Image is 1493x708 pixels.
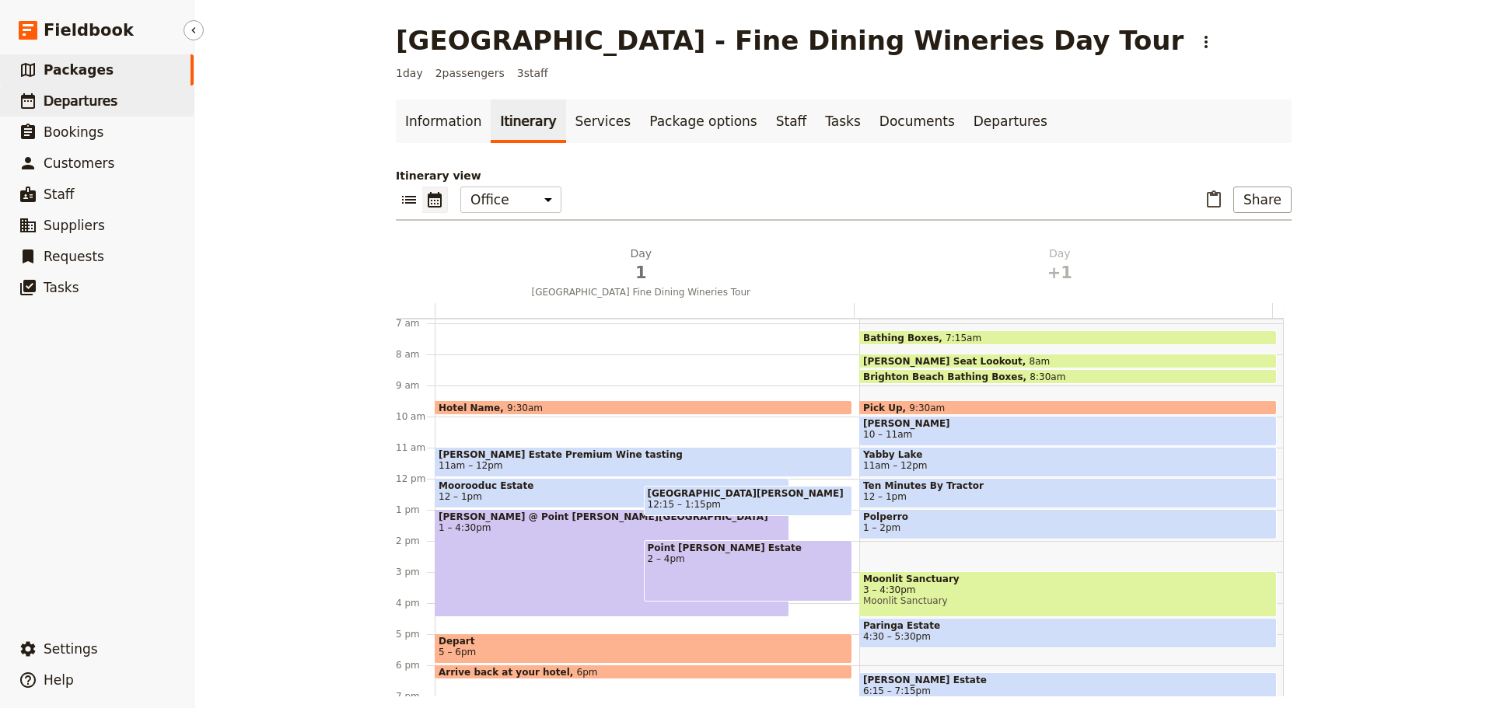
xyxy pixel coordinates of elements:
[648,488,849,499] span: [GEOGRAPHIC_DATA][PERSON_NAME]
[439,460,503,471] span: 11am – 12pm
[859,509,1277,539] div: Polperro1 – 2pm
[863,522,900,533] span: 1 – 2pm
[439,403,507,413] span: Hotel Name
[396,168,1292,183] p: Itinerary view
[435,509,789,617] div: [PERSON_NAME] @ Point [PERSON_NAME][GEOGRAPHIC_DATA]1 – 4:30pm
[859,330,1277,345] div: Bathing Boxes7:15am
[863,460,928,471] span: 11am – 12pm
[441,246,841,284] h2: Day
[644,540,853,602] div: Point [PERSON_NAME] Estate2 – 4pm
[396,441,435,454] div: 11 am
[435,65,505,81] span: 2 passengers
[44,249,104,264] span: Requests
[44,155,114,171] span: Customers
[439,491,482,502] span: 12 – 1pm
[566,99,641,143] a: Services
[435,664,852,679] div: Arrive back at your hotel6pm
[441,261,841,284] span: 1
[435,246,854,303] button: Day1[GEOGRAPHIC_DATA] Fine Dining Wineries Tour
[859,478,1277,508] div: Ten Minutes By Tractor12 – 1pm
[44,124,103,140] span: Bookings
[860,246,1260,284] h2: Day
[854,246,1273,291] button: Day+1
[1233,187,1292,213] button: Share
[396,535,435,547] div: 2 pm
[640,99,766,143] a: Package options
[44,62,114,78] span: Packages
[1030,371,1065,382] span: 8:30am
[396,187,422,213] button: List view
[435,633,852,664] div: Depart5 – 6pm
[863,631,931,642] span: 4:30 – 5:30pm
[435,286,848,298] span: [GEOGRAPHIC_DATA] Fine Dining Wineries Tour
[44,218,105,233] span: Suppliers
[863,356,1030,366] span: [PERSON_NAME] Seat Lookout
[439,636,848,647] span: Depart
[396,379,435,392] div: 9 am
[767,99,816,143] a: Staff
[816,99,870,143] a: Tasks
[396,504,435,516] div: 1 pm
[863,403,909,413] span: Pick Up
[396,65,423,81] span: 1 day
[863,595,1273,606] span: Moonlit Sanctuary
[964,99,1057,143] a: Departures
[396,628,435,640] div: 5 pm
[863,449,1273,460] span: Yabby Lake
[859,618,1277,648] div: Paringa Estate4:30 – 5:30pm
[44,93,117,109] span: Departures
[44,187,75,202] span: Staff
[435,447,852,477] div: [PERSON_NAME] Estate Premium Wine tasting11am – 12pm
[863,675,1273,685] span: [PERSON_NAME] Estate
[396,348,435,361] div: 8 am
[44,672,74,688] span: Help
[859,369,1277,384] div: Brighton Beach Bathing Boxes8:30am
[396,566,435,578] div: 3 pm
[863,333,946,343] span: Bathing Boxes
[396,473,435,485] div: 12 pm
[439,480,785,491] span: Moorooduc Estate
[860,261,1260,284] span: +1
[396,25,1184,56] h1: [GEOGRAPHIC_DATA] - Fine Dining Wineries Day Tour
[1030,356,1051,366] span: 8am
[396,690,435,703] div: 7 pm
[859,400,1277,415] div: Pick Up9:30am
[863,620,1273,631] span: Paringa Estate
[435,400,852,415] div: Hotel Name9:30am
[648,499,721,510] span: 12:15 – 1:15pm
[517,65,548,81] span: 3 staff
[396,410,435,423] div: 10 am
[863,511,1273,522] span: Polperro
[439,511,785,522] span: [PERSON_NAME] @ Point [PERSON_NAME][GEOGRAPHIC_DATA]
[507,403,543,413] span: 9:30am
[44,19,134,42] span: Fieldbook
[870,99,964,143] a: Documents
[859,354,1277,368] div: [PERSON_NAME] Seat Lookout8am
[396,99,491,143] a: Information
[863,491,907,502] span: 12 – 1pm
[644,486,853,516] div: [GEOGRAPHIC_DATA][PERSON_NAME]12:15 – 1:15pm
[396,597,435,609] div: 4 pm
[859,571,1277,617] div: Moonlit Sanctuary3 – 4:30pmMoonlit Sanctuary
[439,647,476,657] span: 5 – 6pm
[863,574,1273,584] span: Moonlit Sanctuary
[859,416,1277,446] div: [PERSON_NAME]10 – 11am
[648,553,849,564] span: 2 – 4pm
[184,20,204,40] button: Hide menu
[863,418,1273,429] span: [PERSON_NAME]
[863,685,931,696] span: 6:15 – 7:15pm
[863,480,1273,491] span: Ten Minutes By Tractor
[44,280,79,295] span: Tasks
[439,522,785,533] span: 1 – 4:30pm
[863,371,1030,382] span: Brighton Beach Bathing Boxes
[1193,29,1219,55] button: Actions
[648,542,849,553] span: Point [PERSON_NAME] Estate
[946,333,981,343] span: 7:15am
[396,659,435,671] div: 6 pm
[435,478,789,508] div: Moorooduc Estate12 – 1pm
[859,672,1277,703] div: [PERSON_NAME] Estate6:15 – 7:15pm
[577,667,598,677] span: 6pm
[1201,187,1227,213] button: Paste itinerary item
[396,317,435,330] div: 7 am
[44,641,98,657] span: Settings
